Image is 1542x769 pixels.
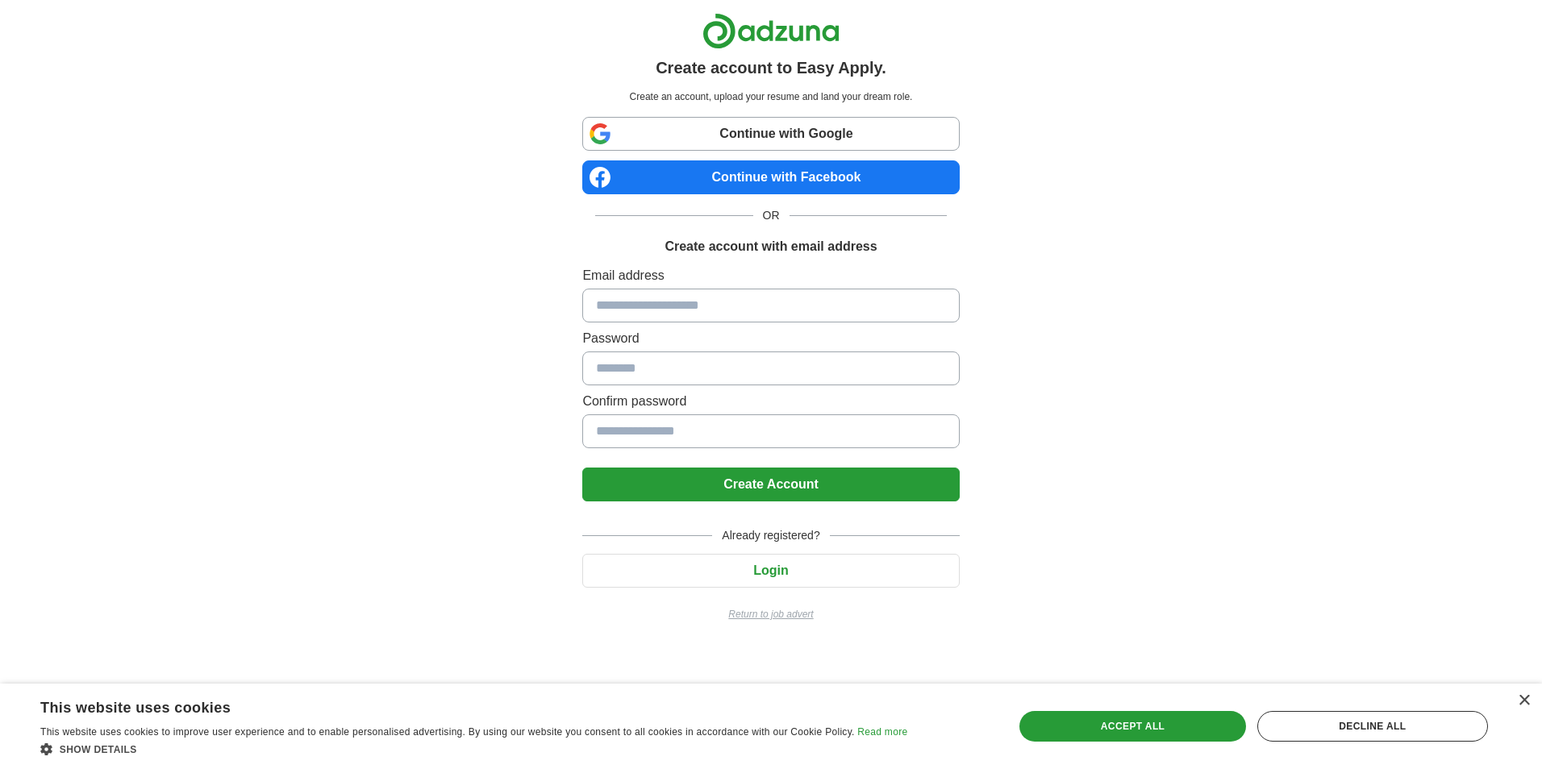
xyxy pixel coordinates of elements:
[582,117,959,151] a: Continue with Google
[702,13,840,49] img: Adzuna logo
[582,554,959,588] button: Login
[582,266,959,285] label: Email address
[1257,711,1488,742] div: Decline all
[753,207,790,224] span: OR
[857,726,907,738] a: Read more, opens a new window
[665,237,877,256] h1: Create account with email address
[1019,711,1245,742] div: Accept all
[582,607,959,621] a: Return to job advert
[712,527,829,544] span: Already registered?
[586,89,956,104] p: Create an account, upload your resume and land your dream role.
[582,329,959,348] label: Password
[582,468,959,501] button: Create Account
[582,392,959,411] label: Confirm password
[1518,695,1530,707] div: Close
[582,563,959,577] a: Login
[656,56,886,80] h1: Create account to Easy Apply.
[60,744,137,755] span: Show details
[40,726,855,738] span: This website uses cookies to improve user experience and to enable personalised advertising. By u...
[40,741,907,757] div: Show details
[582,160,959,194] a: Continue with Facebook
[40,693,867,717] div: This website uses cookies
